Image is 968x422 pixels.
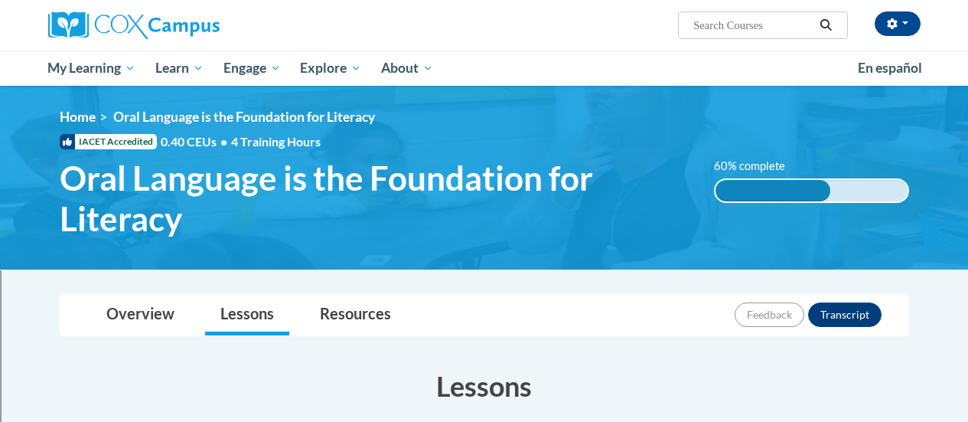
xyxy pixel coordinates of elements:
button: Search [814,16,837,34]
a: En español [848,52,932,84]
span: 4 Training Hours [231,134,321,149]
label: 60% complete [714,158,802,175]
span: My Learning [47,59,135,77]
a: About [371,51,443,86]
a: Learn [145,51,213,86]
img: Cox Campus [48,11,220,39]
span: 0.40 CEUs [161,133,231,150]
span: Explore [300,59,361,77]
span: En español [858,60,922,76]
span: Engage [223,59,281,77]
a: Explore [290,51,371,86]
span: Learn [155,59,204,77]
a: Cox Campus [48,11,324,39]
input: Search Courses [692,16,814,34]
span: Oral Language is the Foundation for Literacy [113,109,375,125]
span: IACET Accredited [60,134,157,149]
span: • [220,134,227,149]
span: Oral Language is the Foundation for Literacy [60,158,691,239]
div: 60% complete [715,180,831,201]
span: About [381,59,433,77]
a: Engage [213,51,291,86]
div: Main menu [37,51,932,86]
button: Account Settings [875,11,921,36]
a: Home [60,109,96,125]
a: My Learning [38,51,146,86]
